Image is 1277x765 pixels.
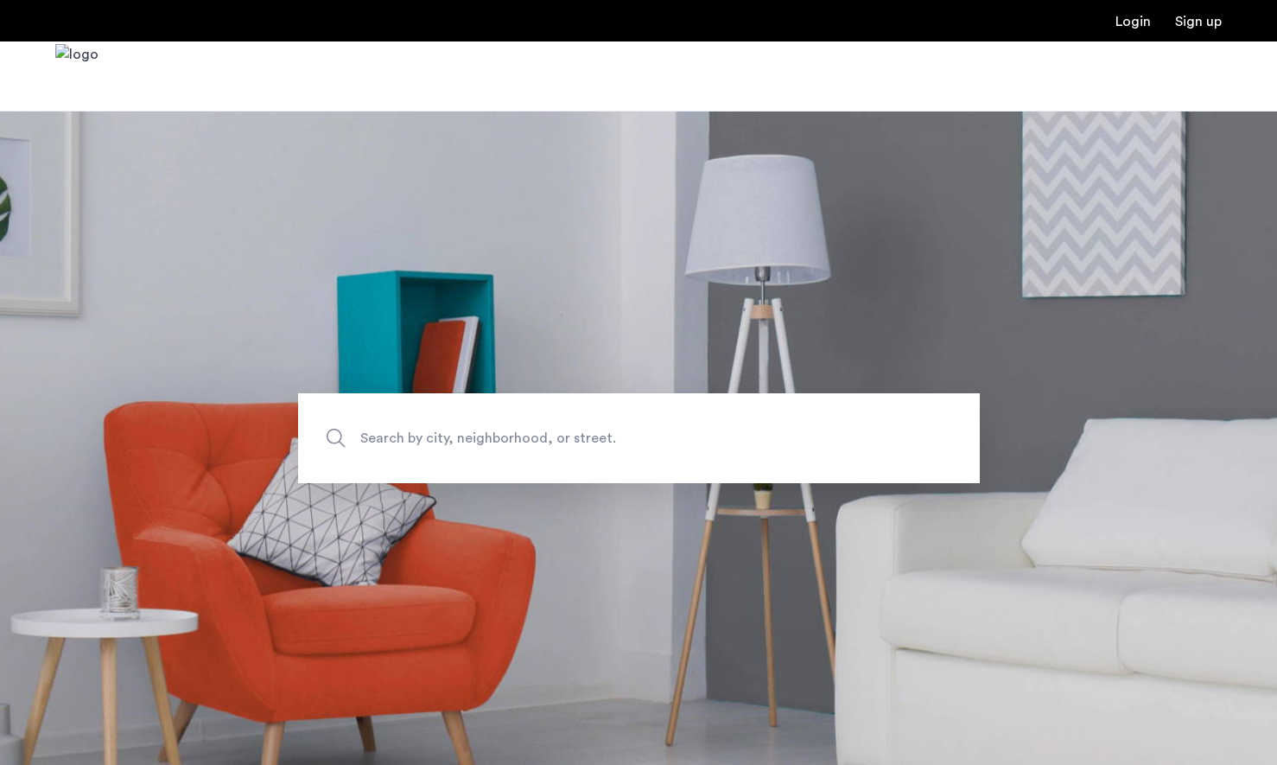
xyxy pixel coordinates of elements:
[298,393,980,483] input: Apartment Search
[360,426,837,449] span: Search by city, neighborhood, or street.
[55,44,98,109] img: logo
[1115,15,1151,29] a: Login
[1175,15,1222,29] a: Registration
[55,44,98,109] a: Cazamio Logo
